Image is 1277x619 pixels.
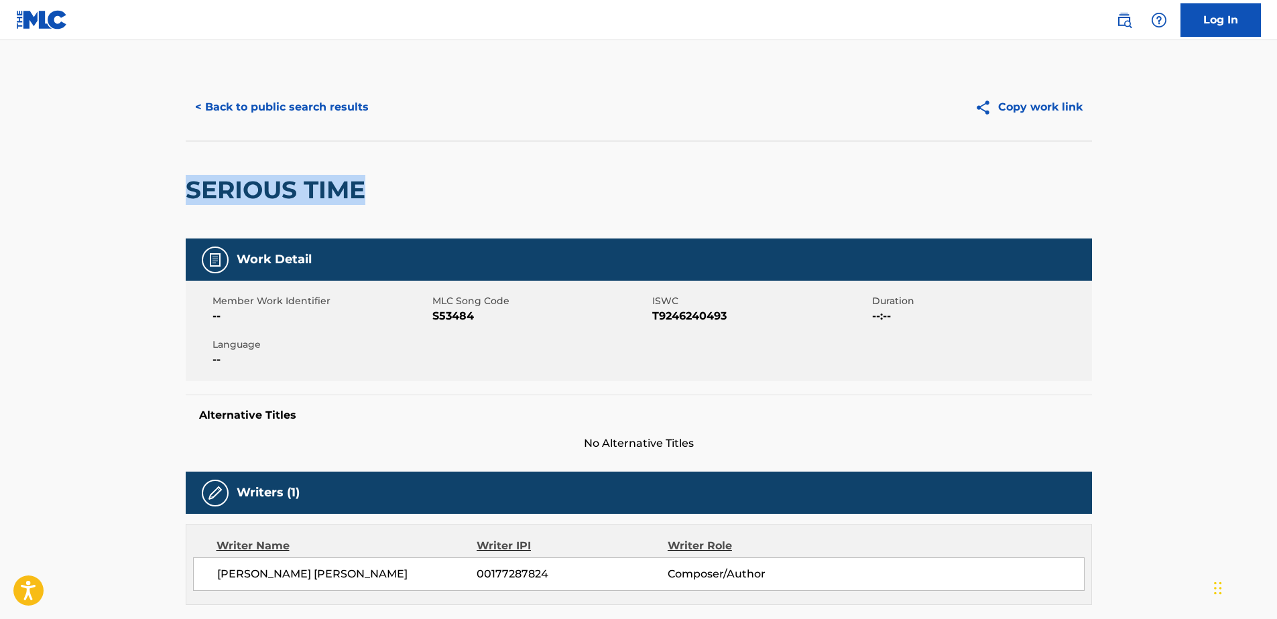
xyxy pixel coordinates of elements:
span: 00177287824 [477,566,667,582]
span: -- [212,352,429,368]
iframe: Chat Widget [1210,555,1277,619]
h2: SERIOUS TIME [186,175,372,205]
span: --:-- [872,308,1089,324]
img: help [1151,12,1167,28]
button: Copy work link [965,90,1092,124]
div: Writer Role [668,538,841,554]
div: Writer IPI [477,538,668,554]
span: No Alternative Titles [186,435,1092,452]
div: Writer Name [217,538,477,554]
img: MLC Logo [16,10,68,29]
div: Drag [1214,568,1222,608]
span: Member Work Identifier [212,294,429,308]
img: Copy work link [975,99,998,116]
h5: Work Detail [237,252,312,267]
span: -- [212,308,429,324]
span: [PERSON_NAME] [PERSON_NAME] [217,566,477,582]
div: Help [1146,7,1172,33]
h5: Alternative Titles [199,409,1079,422]
h5: Writers (1) [237,485,300,500]
span: Language [212,338,429,352]
span: S53484 [432,308,649,324]
span: Duration [872,294,1089,308]
span: MLC Song Code [432,294,649,308]
span: T9246240493 [652,308,869,324]
img: Writers [207,485,223,501]
a: Public Search [1111,7,1138,33]
a: Log In [1180,3,1261,37]
span: Composer/Author [668,566,841,582]
img: Work Detail [207,252,223,268]
img: search [1116,12,1132,28]
button: < Back to public search results [186,90,378,124]
span: ISWC [652,294,869,308]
